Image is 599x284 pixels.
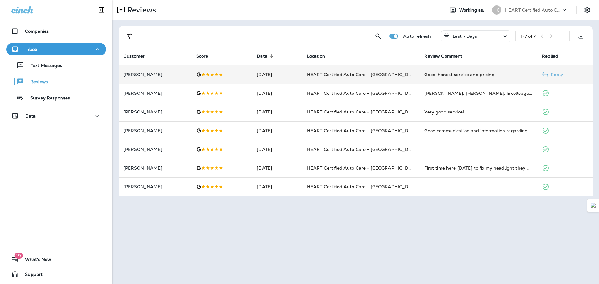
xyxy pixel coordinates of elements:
p: HEART Certified Auto Care [505,7,561,12]
button: Data [6,110,106,122]
button: Support [6,268,106,281]
p: Auto refresh [403,34,431,39]
span: Location [307,53,333,59]
span: HEART Certified Auto Care - [GEOGRAPHIC_DATA] [307,109,419,115]
p: Reply [548,72,563,77]
span: Score [196,53,217,59]
button: Companies [6,25,106,37]
span: Review Comment [424,53,470,59]
div: Good communication and information regarding quotes for future needs. Didn’t wait long for oil an... [424,128,532,134]
td: [DATE] [252,140,302,159]
button: Reviews [6,75,106,88]
span: Replied [542,53,566,59]
button: Survey Responses [6,91,106,104]
p: [PERSON_NAME] [124,147,186,152]
span: Customer [124,54,145,59]
td: [DATE] [252,84,302,103]
td: [DATE] [252,159,302,177]
span: Review Comment [424,54,462,59]
span: HEART Certified Auto Care - [GEOGRAPHIC_DATA] [307,184,419,190]
div: 1 - 7 of 7 [521,34,536,39]
span: Date [257,53,275,59]
button: Collapse Sidebar [93,4,110,16]
span: Date [257,54,267,59]
button: Filters [124,30,136,42]
p: [PERSON_NAME] [124,109,186,114]
span: HEART Certified Auto Care - [GEOGRAPHIC_DATA] [307,128,419,133]
span: Customer [124,53,153,59]
img: Detect Auto [591,203,596,208]
p: Text Messages [24,63,62,69]
span: HEART Certified Auto Care - [GEOGRAPHIC_DATA] [307,147,419,152]
div: Very good service! [424,109,532,115]
span: What's New [19,257,51,264]
td: [DATE] [252,65,302,84]
span: Location [307,54,325,59]
p: Survey Responses [24,95,70,101]
div: Good-honest service and pricing [424,71,532,78]
div: First time here today to fix my headlight they got me in and got me out super fast. Workers were ... [424,165,532,171]
span: 19 [14,253,23,259]
button: Export as CSV [575,30,587,42]
p: [PERSON_NAME] [124,166,186,171]
p: Last 7 Days [453,34,477,39]
p: [PERSON_NAME] [124,128,186,133]
span: Working as: [459,7,486,13]
p: [PERSON_NAME] [124,91,186,96]
span: HEART Certified Auto Care - [GEOGRAPHIC_DATA] [307,72,419,77]
p: Inbox [25,47,37,52]
p: Reviews [125,5,156,15]
span: Support [19,272,43,279]
button: Search Reviews [372,30,384,42]
button: Inbox [6,43,106,55]
div: Armando, Jaime, & colleague Mechanic are thoroughly competent, professional & polite. Great to ha... [424,90,532,96]
span: Score [196,54,208,59]
td: [DATE] [252,121,302,140]
div: HC [492,5,501,15]
p: Reviews [24,79,48,85]
td: [DATE] [252,103,302,121]
button: Settings [582,4,593,16]
td: [DATE] [252,177,302,196]
p: [PERSON_NAME] [124,184,186,189]
span: HEART Certified Auto Care - [GEOGRAPHIC_DATA] [307,165,419,171]
button: 19What's New [6,253,106,266]
p: Data [25,113,36,118]
span: Replied [542,54,558,59]
button: Text Messages [6,59,106,72]
p: [PERSON_NAME] [124,72,186,77]
span: HEART Certified Auto Care - [GEOGRAPHIC_DATA] [307,90,419,96]
p: Companies [25,29,49,34]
